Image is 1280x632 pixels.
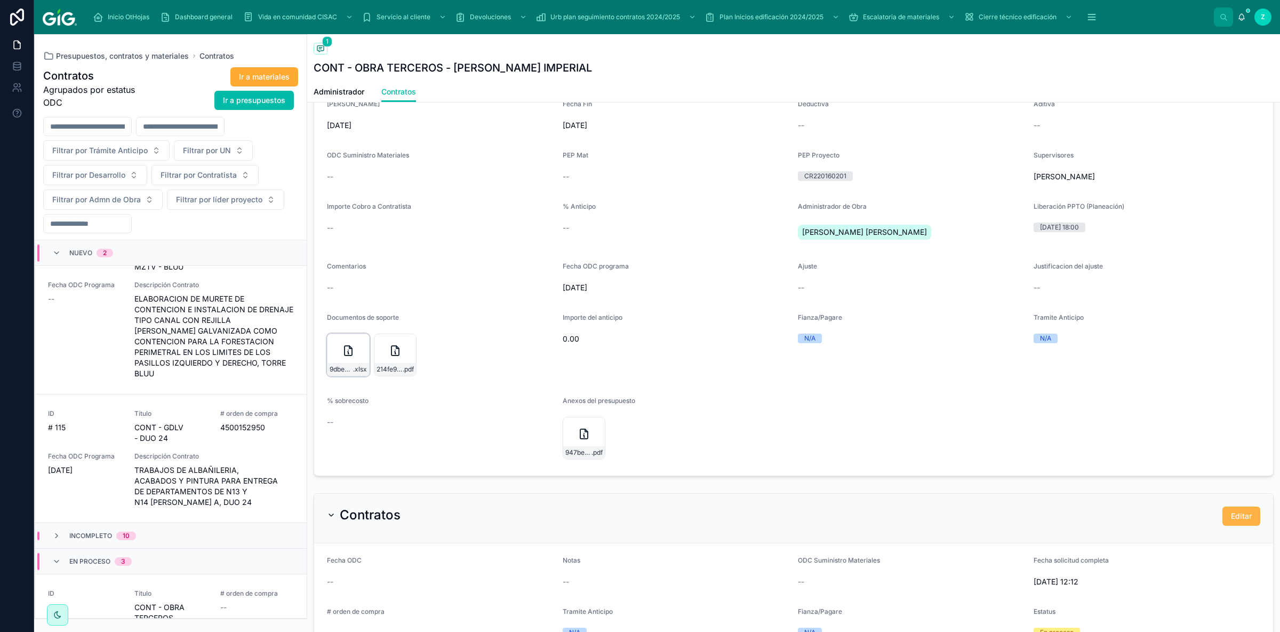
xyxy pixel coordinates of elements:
[43,68,147,83] h1: Contratos
[327,313,399,321] span: Documentos de soporte
[314,60,592,75] h1: CONT - OBRA TERCEROS - [PERSON_NAME] IMPERIAL
[134,589,208,598] span: Título
[798,202,867,210] span: Administrador de Obra
[330,365,353,374] span: 9dbe0cf9-960e-4562-86eb-36260d33fab9-Sol.Conv-Aditiva-tubo-hincado
[327,282,333,293] span: --
[43,165,147,185] button: Select Button
[1034,282,1040,293] span: --
[798,151,839,159] span: PEP Proyecto
[43,140,170,161] button: Select Button
[69,557,110,566] span: En proceso
[591,448,603,457] span: .pdf
[563,223,569,233] span: --
[563,100,592,108] span: Fecha Fin
[52,145,148,156] span: Filtrar por Trámite Anticipo
[353,365,367,374] span: .xlsx
[48,422,122,433] span: # 115
[134,422,208,444] span: CONT - GDLV - DUO 24
[403,365,414,374] span: .pdf
[377,365,403,374] span: 214fe929-f048-4754-a818-e7f78f61a030-TUBERIA-DE-CONCRETO-GRADO-III-DE-60-PULG
[35,223,307,394] a: ID# 116TítuloCONT - MZTV - BLUU# orden de compra--Fecha ODC Programa--Descripción ContratoELABORA...
[327,151,409,159] span: ODC Suministro Materiales
[961,7,1078,27] a: Cierre técnico edificación
[322,36,332,47] span: 1
[563,282,790,293] span: [DATE]
[1034,313,1084,321] span: Tramite Anticipo
[798,607,842,615] span: Fianza/Pagare
[804,334,815,343] div: N/A
[43,51,189,61] a: Presupuestos, contratos y materiales
[174,140,253,161] button: Select Button
[327,262,366,270] span: Comentarios
[719,13,823,21] span: Plan Inicios edificación 2024/2025
[121,557,125,566] div: 3
[1261,13,1265,21] span: Z
[1034,100,1055,108] span: Aditiva
[563,607,613,615] span: Tramite Anticipo
[470,13,511,21] span: Devoluciones
[43,9,77,26] img: App logo
[35,394,307,523] a: ID# 115TítuloCONT - GDLV - DUO 24# orden de compra4500152950Fecha ODC Programa[DATE]Descripción C...
[167,189,284,210] button: Select Button
[134,281,294,289] span: Descripción Contrato
[327,100,380,108] span: [PERSON_NAME]
[223,95,285,106] span: Ir a presupuestos
[157,7,240,27] a: Dashboard general
[863,13,939,21] span: Escalatoria de materiales
[56,51,189,61] span: Presupuestos, contratos y materiales
[52,194,141,205] span: Filtrar por Admn de Obra
[381,86,416,97] span: Contratos
[220,422,294,433] span: 4500152950
[327,556,362,564] span: Fecha ODC
[1034,171,1261,182] span: [PERSON_NAME]
[239,72,290,82] span: Ir a materiales
[1034,120,1040,131] span: --
[327,120,554,131] span: [DATE]
[327,607,385,615] span: # orden de compra
[381,82,416,102] a: Contratos
[563,262,629,270] span: Fecha ODC programa
[314,86,364,97] span: Administrador
[798,120,804,131] span: --
[240,7,358,27] a: Vida en comunidad CISAC
[175,13,233,21] span: Dashboard general
[563,576,569,587] span: --
[798,100,829,108] span: Deductiva
[1040,223,1079,232] div: [DATE] 18:00
[563,313,622,321] span: Importe del anticipo
[134,452,294,461] span: Descripción Contrato
[845,7,961,27] a: Escalatoria de materiales
[230,67,298,86] button: Ir a materiales
[69,249,92,257] span: Nuevo
[220,602,227,613] span: --
[43,83,147,109] span: Agrupados por estatus ODC
[151,165,259,185] button: Select Button
[161,170,237,180] span: Filtrar por Contratista
[199,51,234,61] a: Contratos
[48,452,122,461] span: Fecha ODC Programa
[563,202,596,210] span: % Anticipo
[563,151,588,159] span: PEP Mat
[327,202,411,210] span: Importe Cobro a Contratista
[69,532,112,540] span: Incompleto
[798,313,842,321] span: Fianza/Pagare
[134,294,294,379] span: ELABORACION DE MURETE DE CONTENCION E INSTALACION DE DRENAJE TIPO CANAL CON REJILLA [PERSON_NAME]...
[377,13,430,21] span: Servicio al cliente
[1222,507,1260,526] button: Editar
[1034,607,1055,615] span: Estatus
[563,334,790,344] span: 0.00
[134,465,294,508] span: TRABAJOS DE ALBAÑILERIA, ACABADOS Y PINTURA PARA ENTREGA DE DEPARTAMENTOS DE N13 Y N14 [PERSON_NA...
[123,532,130,540] div: 10
[701,7,845,27] a: Plan Inicios edificación 2024/2025
[103,249,107,257] div: 2
[1034,262,1103,270] span: Justificacion del ajuste
[563,120,790,131] span: [DATE]
[48,465,122,476] span: [DATE]
[183,145,231,156] span: Filtrar por UN
[358,7,452,27] a: Servicio al cliente
[314,43,327,56] button: 1
[798,576,804,587] span: --
[452,7,532,27] a: Devoluciones
[979,13,1057,21] span: Cierre técnico edificación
